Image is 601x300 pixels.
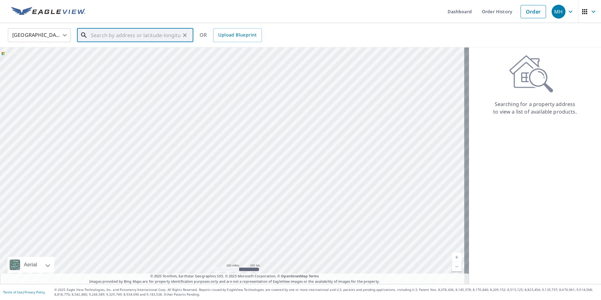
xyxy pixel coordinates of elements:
[150,274,319,279] span: © 2025 TomTom, Earthstar Geographics SIO, © 2025 Microsoft Corporation, ©
[281,274,307,278] a: OpenStreetMap
[3,290,45,294] p: |
[91,26,180,44] input: Search by address or latitude-longitude
[213,28,262,42] a: Upload Blueprint
[8,26,71,44] div: [GEOGRAPHIC_DATA]
[3,290,23,294] a: Terms of Use
[521,5,546,18] a: Order
[493,100,577,115] p: Searching for a property address to view a list of available products.
[552,5,565,19] div: MH
[25,290,45,294] a: Privacy Policy
[11,7,85,16] img: EV Logo
[452,253,461,262] a: Current Level 5, Zoom In
[54,287,598,297] p: © 2025 Eagle View Technologies, Inc. and Pictometry International Corp. All Rights Reserved. Repo...
[452,262,461,271] a: Current Level 5, Zoom Out
[22,257,39,273] div: Aerial
[309,274,319,278] a: Terms
[218,31,256,39] span: Upload Blueprint
[180,31,189,40] button: Clear
[8,257,54,273] div: Aerial
[200,28,262,42] div: OR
